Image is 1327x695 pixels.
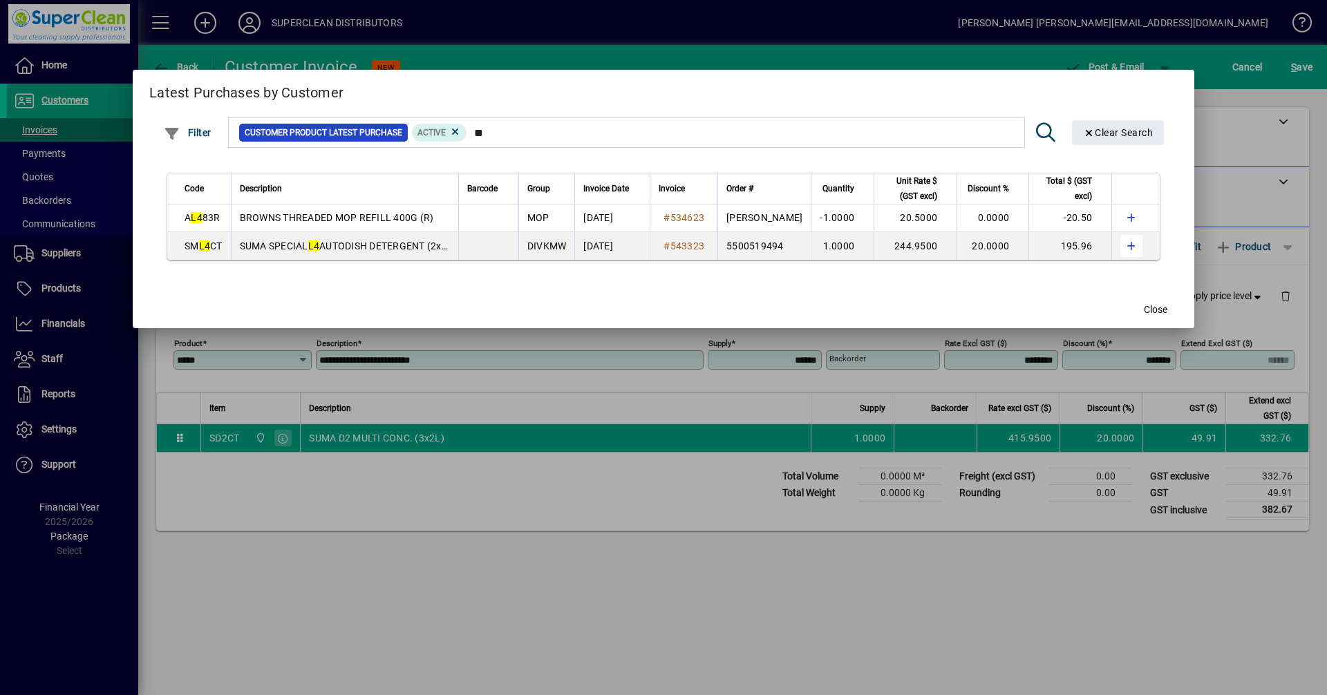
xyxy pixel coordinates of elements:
[185,181,223,196] div: Code
[160,120,215,145] button: Filter
[185,212,220,223] span: A 83R
[726,181,802,196] div: Order #
[574,204,650,232] td: [DATE]
[240,240,457,251] span: SUMA SPECIAL AUTODISH DETERGENT (2x5L)
[968,181,1009,196] span: Discount %
[1028,232,1111,260] td: 195.96
[1037,173,1104,204] div: Total $ (GST excl)
[957,204,1028,232] td: 0.0000
[1028,204,1111,232] td: -20.50
[240,181,450,196] div: Description
[308,240,320,251] em: L4
[659,181,709,196] div: Invoice
[659,210,709,225] a: #534623
[717,232,811,260] td: 5500519494
[822,181,854,196] span: Quantity
[883,173,950,204] div: Unit Rate $ (GST excl)
[583,181,629,196] span: Invoice Date
[133,70,1194,110] h2: Latest Purchases by Customer
[583,181,641,196] div: Invoice Date
[883,173,937,204] span: Unit Rate $ (GST excl)
[527,212,549,223] span: MOP
[659,238,709,254] a: #543323
[811,232,874,260] td: 1.0000
[874,232,957,260] td: 244.9500
[717,204,811,232] td: [PERSON_NAME]
[199,240,211,251] em: L4
[417,128,446,137] span: Active
[966,181,1022,196] div: Discount %
[467,181,498,196] span: Barcode
[874,204,957,232] td: 20.5000
[185,181,204,196] span: Code
[1144,303,1167,317] span: Close
[191,212,203,223] em: L4
[670,212,705,223] span: 534623
[240,181,282,196] span: Description
[185,240,223,251] span: SM CT
[1083,127,1154,138] span: Clear Search
[670,240,705,251] span: 543323
[663,240,670,251] span: #
[527,181,550,196] span: Group
[663,212,670,223] span: #
[957,232,1028,260] td: 20.0000
[245,126,402,140] span: Customer Product Latest Purchase
[240,212,434,223] span: BROWNS THREADED MOP REFILL 400G (R)
[1037,173,1092,204] span: Total $ (GST excl)
[1072,120,1165,145] button: Clear
[820,181,867,196] div: Quantity
[811,204,874,232] td: -1.0000
[659,181,685,196] span: Invoice
[726,181,753,196] span: Order #
[467,181,510,196] div: Barcode
[527,240,567,251] span: DIVKMW
[574,232,650,260] td: [DATE]
[164,127,211,138] span: Filter
[527,181,567,196] div: Group
[1133,298,1178,323] button: Close
[412,124,467,142] mat-chip: Product Activation Status: Active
